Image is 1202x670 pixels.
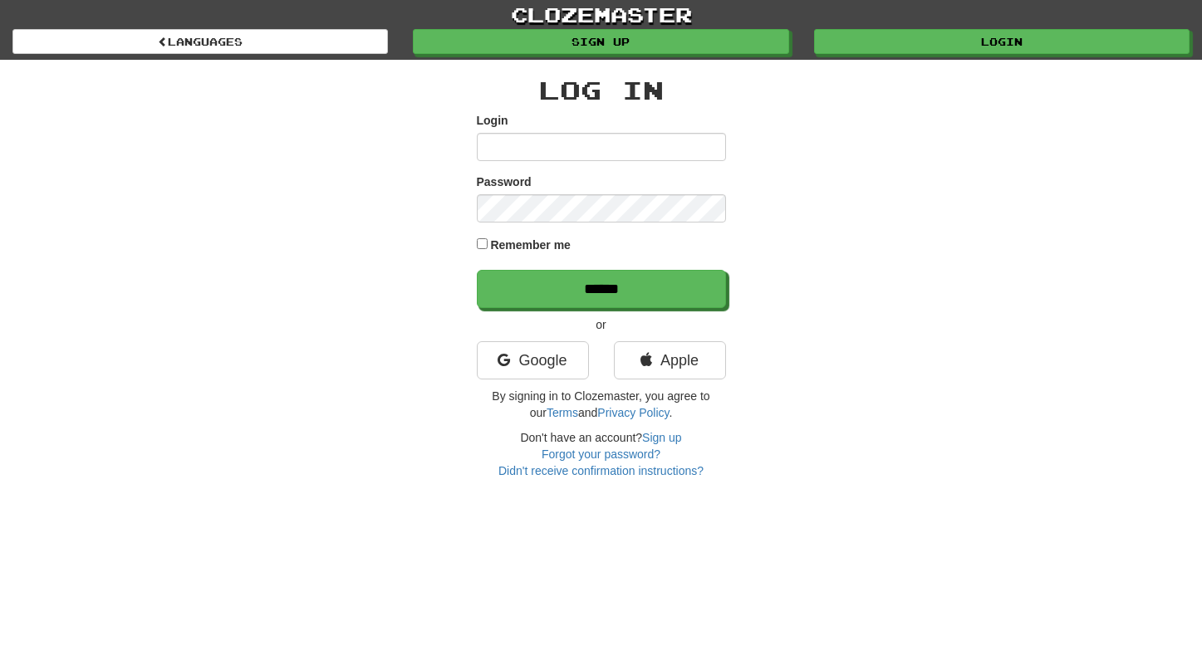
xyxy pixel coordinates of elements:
a: Login [814,29,1190,54]
label: Login [477,112,508,129]
a: Privacy Policy [597,406,669,419]
p: or [477,316,726,333]
a: Languages [12,29,388,54]
label: Password [477,174,532,190]
a: Didn't receive confirmation instructions? [498,464,704,477]
label: Remember me [490,237,571,253]
a: Google [477,341,589,379]
a: Apple [614,341,726,379]
a: Sign up [642,431,681,444]
p: By signing in to Clozemaster, you agree to our and . [477,388,726,421]
a: Forgot your password? [542,447,660,461]
a: Terms [547,406,578,419]
a: Sign up [413,29,788,54]
div: Don't have an account? [477,429,726,479]
h2: Log In [477,76,726,104]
